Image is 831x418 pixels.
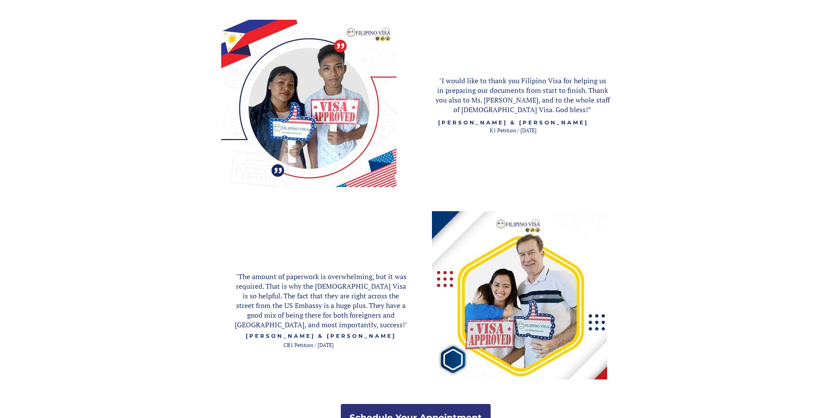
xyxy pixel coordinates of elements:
span: [PERSON_NAME] & [PERSON_NAME] [438,119,588,126]
span: CR1 Petition / [DATE] [283,342,334,348]
span: "I would like to thank you Filipino Visa for helping us in preparing our documents from start to ... [435,76,610,114]
span: K1 Petition / [DATE] [490,127,537,134]
span: [PERSON_NAME] & [PERSON_NAME] [246,333,396,339]
span: "The amount of paperwork is overwhelming, but it was required. That is why the [DEMOGRAPHIC_DATA]... [235,272,407,329]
